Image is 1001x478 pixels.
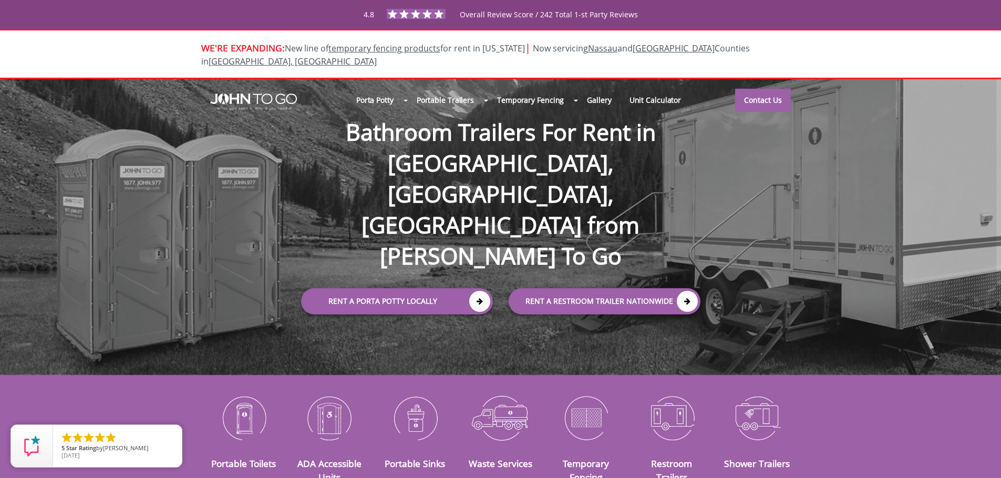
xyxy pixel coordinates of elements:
[61,451,80,459] span: [DATE]
[551,390,621,445] img: Temporary-Fencing-cion_N.png
[82,431,95,444] li: 
[94,431,106,444] li: 
[347,89,403,111] a: Porta Potty
[578,89,620,111] a: Gallery
[588,43,617,54] a: Nassau
[301,288,493,314] a: Rent a Porta Potty Locally
[209,56,377,67] a: [GEOGRAPHIC_DATA], [GEOGRAPHIC_DATA]
[723,390,792,445] img: Shower-Trailers-icon_N.png
[61,444,65,452] span: 5
[488,89,573,111] a: Temporary Fencing
[469,457,532,470] a: Waste Services
[328,43,440,54] a: temporary fencing products
[525,40,531,55] span: |
[66,444,96,452] span: Star Rating
[724,457,790,470] a: Shower Trailers
[105,431,117,444] li: 
[466,390,535,445] img: Waste-Services-icon_N.png
[201,43,750,67] span: New line of for rent in [US_STATE]
[621,89,690,111] a: Unit Calculator
[364,9,374,19] span: 4.8
[71,431,84,444] li: 
[201,43,750,67] span: Now servicing and Counties in
[385,457,445,470] a: Portable Sinks
[22,435,43,456] img: Review Rating
[201,41,285,54] span: WE'RE EXPANDING:
[211,457,276,470] a: Portable Toilets
[509,288,700,314] a: rent a RESTROOM TRAILER Nationwide
[210,93,297,110] img: JOHN to go
[60,431,73,444] li: 
[408,89,483,111] a: Portable Trailers
[291,83,711,272] h1: Bathroom Trailers For Rent in [GEOGRAPHIC_DATA], [GEOGRAPHIC_DATA], [GEOGRAPHIC_DATA] from [PERSO...
[460,9,638,40] span: Overall Review Score / 242 Total 1-st Party Reviews
[103,444,149,452] span: [PERSON_NAME]
[380,390,450,445] img: Portable-Sinks-icon_N.png
[637,390,707,445] img: Restroom-Trailers-icon_N.png
[294,390,364,445] img: ADA-Accessible-Units-icon_N.png
[735,89,791,112] a: Contact Us
[209,390,279,445] img: Portable-Toilets-icon_N.png
[61,445,173,452] span: by
[633,43,715,54] a: [GEOGRAPHIC_DATA]
[959,436,1001,478] button: Live Chat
